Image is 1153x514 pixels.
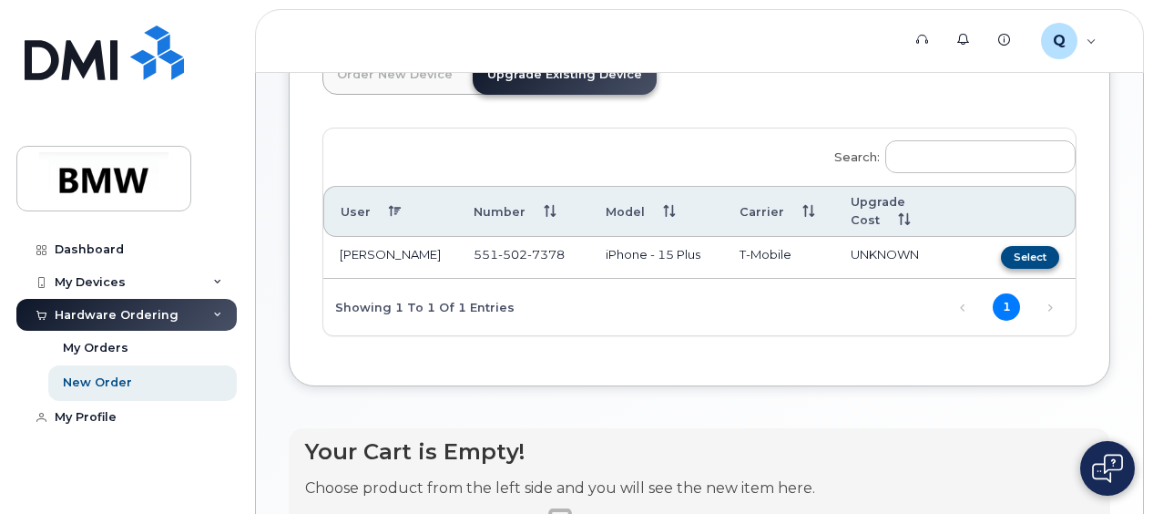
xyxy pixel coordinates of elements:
[323,237,457,279] td: [PERSON_NAME]
[322,55,467,95] a: Order New Device
[851,247,919,262] span: UNKNOWN
[323,186,457,237] th: User: activate to sort column descending
[527,247,565,262] span: 7378
[993,293,1020,321] a: 1
[498,247,527,262] span: 502
[1092,454,1123,483] img: Open chat
[323,291,515,322] div: Showing 1 to 1 of 1 entries
[305,478,815,499] p: Choose product from the left side and you will see the new item here.
[834,186,980,237] th: Upgrade Cost: activate to sort column ascending
[723,237,833,279] td: T-Mobile
[885,140,1076,173] input: Search:
[1036,294,1064,322] a: Next
[305,439,815,464] h4: Your Cart is Empty!
[457,186,589,237] th: Number: activate to sort column ascending
[723,186,833,237] th: Carrier: activate to sort column ascending
[949,294,976,322] a: Previous
[822,128,1076,180] label: Search:
[474,247,565,262] span: 551
[1001,246,1059,269] button: Select
[1028,23,1109,59] div: Q481611
[473,55,657,95] a: Upgrade Existing Device
[589,186,723,237] th: Model: activate to sort column ascending
[1053,30,1066,52] span: Q
[589,237,723,279] td: iPhone - 15 Plus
